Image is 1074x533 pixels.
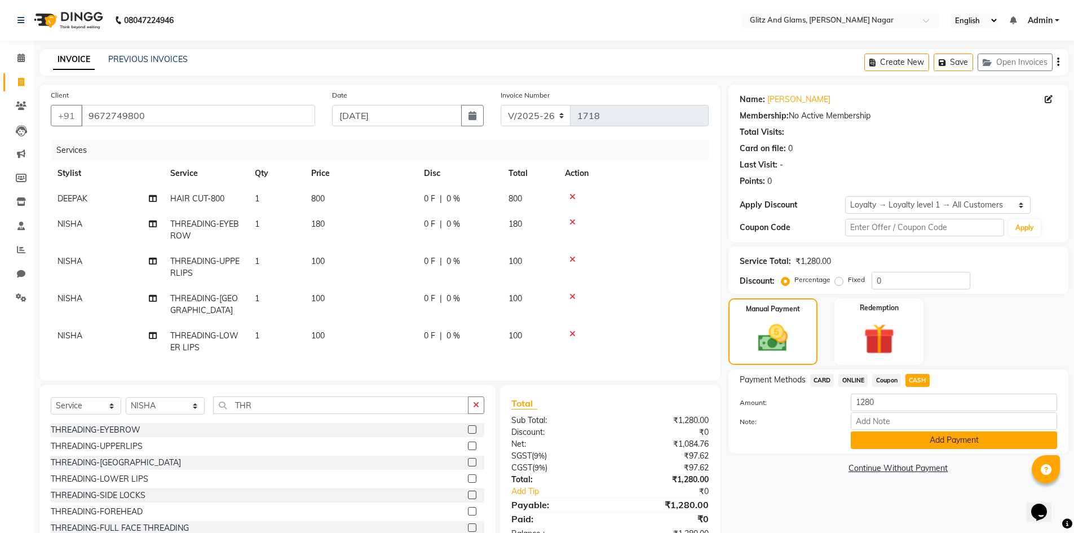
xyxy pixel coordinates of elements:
span: 800 [311,193,325,204]
div: Membership: [740,110,789,122]
span: Admin [1028,15,1053,27]
span: 0 % [447,256,460,267]
div: THREADING-LOWER LIPS [51,473,148,485]
span: 1 [255,331,259,341]
span: 9% [534,451,545,460]
div: Services [52,140,717,161]
div: Coupon Code [740,222,846,234]
th: Action [558,161,709,186]
div: Sub Total: [503,415,610,426]
div: Card on file: [740,143,786,155]
span: Coupon [872,374,901,387]
img: logo [29,5,106,36]
div: THREADING-[GEOGRAPHIC_DATA] [51,457,181,469]
a: [PERSON_NAME] [767,94,830,105]
iframe: chat widget [1027,488,1063,522]
th: Qty [248,161,304,186]
span: NISHA [58,293,82,303]
span: DEEPAK [58,193,87,204]
div: ₹1,280.00 [795,256,831,267]
div: 0 [788,143,793,155]
div: Net: [503,438,610,450]
div: ₹0 [628,486,717,497]
span: 100 [311,256,325,266]
button: Open Invoices [978,54,1053,71]
div: ₹1,084.76 [610,438,717,450]
span: 0 F [424,193,435,205]
th: Service [163,161,248,186]
div: THREADING-UPPERLIPS [51,441,143,452]
input: Add Note [851,412,1057,430]
button: Add Payment [851,431,1057,449]
span: HAIR CUT-800 [170,193,224,204]
span: 0 % [447,330,460,342]
button: Create New [864,54,929,71]
div: THREADING-FOREHEAD [51,506,143,518]
span: 0 % [447,218,460,230]
div: 0 [767,175,772,187]
span: 0 F [424,330,435,342]
div: Discount: [503,426,610,438]
input: Search by Name/Mobile/Email/Code [81,105,315,126]
span: 0 % [447,293,460,305]
span: 100 [509,256,522,266]
label: Note: [731,417,843,427]
div: Discount: [740,275,775,287]
span: 9% [534,463,545,472]
span: | [440,293,442,305]
span: 1 [255,193,259,204]
div: Payable: [503,498,610,512]
button: +91 [51,105,82,126]
span: SGST [511,451,532,461]
span: Payment Methods [740,374,806,386]
span: Total [511,398,537,409]
button: Save [934,54,973,71]
span: THREADING-LOWER LIPS [170,331,238,353]
label: Invoice Number [501,90,550,100]
a: PREVIOUS INVOICES [108,54,188,64]
div: ₹1,280.00 [610,415,717,426]
span: THREADING-[GEOGRAPHIC_DATA] [170,293,238,315]
span: 180 [311,219,325,229]
th: Price [304,161,417,186]
th: Total [502,161,558,186]
span: | [440,218,442,230]
a: Continue Without Payment [731,462,1066,474]
span: 0 F [424,218,435,230]
span: THREADING-EYEBROW [170,219,239,241]
label: Percentage [794,275,830,285]
th: Stylist [51,161,163,186]
span: 100 [311,331,325,341]
div: Total: [503,474,610,486]
span: | [440,193,442,205]
span: CGST [511,462,532,473]
input: Search or Scan [213,397,469,414]
a: INVOICE [53,50,95,70]
div: ₹0 [610,426,717,438]
span: 0 F [424,256,435,267]
a: Add Tip [503,486,627,497]
div: ₹0 [610,512,717,526]
span: 0 F [424,293,435,305]
label: Fixed [848,275,865,285]
span: 1 [255,256,259,266]
th: Disc [417,161,502,186]
div: THREADING-EYEBROW [51,424,140,436]
input: Enter Offer / Coupon Code [845,219,1004,236]
div: ( ) [503,450,610,462]
div: Last Visit: [740,159,777,171]
span: 1 [255,219,259,229]
span: CARD [810,374,834,387]
div: ( ) [503,462,610,474]
span: THREADING-UPPERLIPS [170,256,240,278]
div: ₹97.62 [610,462,717,474]
div: - [780,159,783,171]
span: 180 [509,219,522,229]
span: 800 [509,193,522,204]
span: 100 [311,293,325,303]
div: Paid: [503,512,610,526]
span: | [440,256,442,267]
span: 100 [509,331,522,341]
div: ₹97.62 [610,450,717,462]
span: ONLINE [838,374,868,387]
